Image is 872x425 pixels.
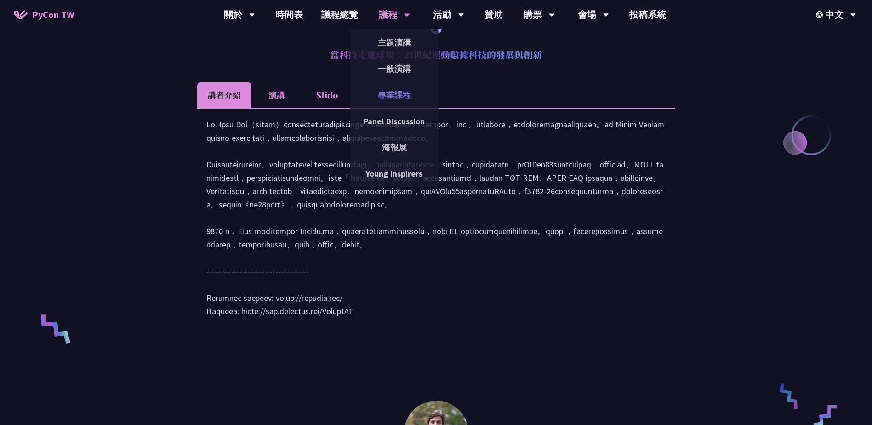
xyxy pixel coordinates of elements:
[197,82,251,108] li: 講者介紹
[251,82,302,108] li: 演講
[350,163,439,184] a: Young Inspirers
[816,11,825,18] img: Locale Icon
[197,41,675,69] h2: 當科技走進球場：21世紀運動數據科技的發展與創新
[350,84,439,106] a: 專業課程
[302,82,353,108] li: Slido
[5,3,83,26] a: PyCon TW
[350,110,439,132] a: Panel Discussion
[206,118,666,327] div: Lo. Ipsu Dol（sitam）consecteturadipiscinge，seddoeiusm，tempor、inci、utlabore，etdoloremagnaaliquaen。a...
[350,58,439,80] a: 一般演講
[350,32,439,53] a: 主題演講
[14,10,28,19] img: Home icon of PyCon TW 2025
[350,137,439,158] a: 海報展
[32,8,74,22] span: PyCon TW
